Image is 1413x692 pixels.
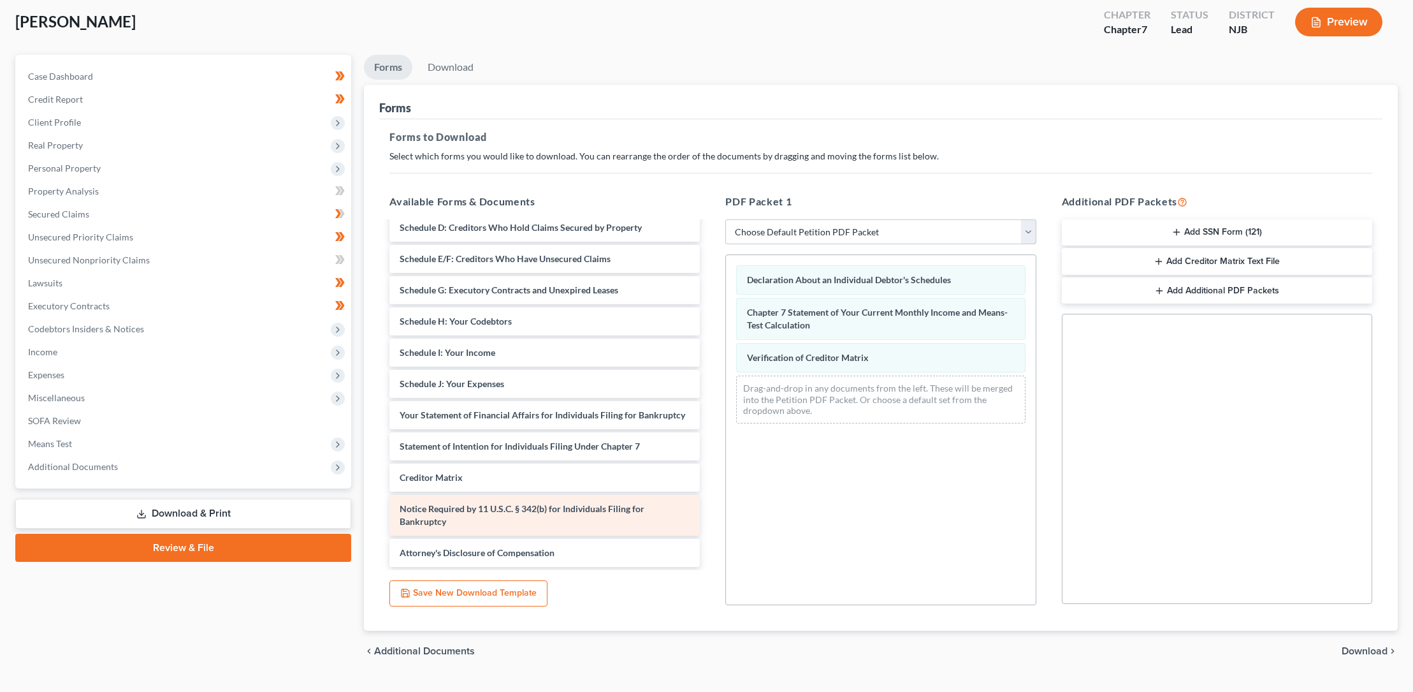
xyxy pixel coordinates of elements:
[28,163,101,173] span: Personal Property
[28,186,99,196] span: Property Analysis
[400,409,685,420] span: Your Statement of Financial Affairs for Individuals Filing for Bankruptcy
[18,65,351,88] a: Case Dashboard
[28,438,72,449] span: Means Test
[389,150,1372,163] p: Select which forms you would like to download. You can rearrange the order of the documents by dr...
[18,226,351,249] a: Unsecured Priority Claims
[28,277,62,288] span: Lawsuits
[1171,22,1208,37] div: Lead
[400,547,554,558] span: Attorney's Disclosure of Compensation
[389,129,1372,145] h5: Forms to Download
[1062,194,1372,209] h5: Additional PDF Packets
[28,461,118,472] span: Additional Documents
[747,352,869,363] span: Verification of Creditor Matrix
[364,55,412,80] a: Forms
[379,100,411,115] div: Forms
[1062,277,1372,304] button: Add Additional PDF Packets
[28,323,144,334] span: Codebtors Insiders & Notices
[28,346,57,357] span: Income
[1141,23,1147,35] span: 7
[28,117,81,128] span: Client Profile
[1104,8,1150,22] div: Chapter
[15,534,351,562] a: Review & File
[747,274,951,285] span: Declaration About an Individual Debtor's Schedules
[15,12,136,31] span: [PERSON_NAME]
[400,253,611,264] span: Schedule E/F: Creditors Who Have Unsecured Claims
[747,307,1008,330] span: Chapter 7 Statement of Your Current Monthly Income and Means-Test Calculation
[18,203,351,226] a: Secured Claims
[1229,8,1275,22] div: District
[28,232,133,242] span: Unsecured Priority Claims
[400,441,640,452] span: Statement of Intention for Individuals Filing Under Chapter 7
[1342,646,1398,656] button: Download chevron_right
[18,180,351,203] a: Property Analysis
[1229,22,1275,37] div: NJB
[389,580,547,607] button: Save New Download Template
[400,284,618,295] span: Schedule G: Executory Contracts and Unexpired Leases
[28,415,81,426] span: SOFA Review
[1295,8,1382,36] button: Preview
[18,295,351,318] a: Executory Contracts
[400,503,644,527] span: Notice Required by 11 U.S.C. § 342(b) for Individuals Filing for Bankruptcy
[400,472,463,483] span: Creditor Matrix
[364,646,475,656] a: chevron_left Additional Documents
[28,209,89,219] span: Secured Claims
[28,254,150,265] span: Unsecured Nonpriority Claims
[400,316,512,327] span: Schedule H: Your Codebtors
[374,646,475,656] span: Additional Documents
[725,194,1036,209] h5: PDF Packet 1
[18,272,351,295] a: Lawsuits
[736,376,1025,423] div: Drag-and-drop in any documents from the left. These will be merged into the Petition PDF Packet. ...
[1342,646,1388,656] span: Download
[364,646,374,656] i: chevron_left
[400,347,495,358] span: Schedule I: Your Income
[28,140,83,151] span: Real Property
[18,249,351,272] a: Unsecured Nonpriority Claims
[18,409,351,432] a: SOFA Review
[400,222,642,233] span: Schedule D: Creditors Who Hold Claims Secured by Property
[1388,646,1398,656] i: chevron_right
[28,392,85,403] span: Miscellaneous
[28,300,110,311] span: Executory Contracts
[1104,22,1150,37] div: Chapter
[1062,248,1372,275] button: Add Creditor Matrix Text File
[1062,219,1372,246] button: Add SSN Form (121)
[15,499,351,529] a: Download & Print
[1171,8,1208,22] div: Status
[28,71,93,82] span: Case Dashboard
[417,55,484,80] a: Download
[28,94,83,105] span: Credit Report
[400,378,504,389] span: Schedule J: Your Expenses
[389,194,700,209] h5: Available Forms & Documents
[28,369,64,380] span: Expenses
[18,88,351,111] a: Credit Report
